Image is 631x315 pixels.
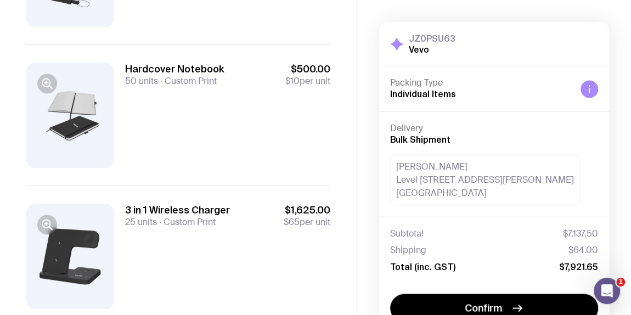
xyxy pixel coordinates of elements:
[559,261,598,272] span: $7,921.65
[390,89,456,99] span: Individual Items
[125,216,157,228] span: 25 units
[285,63,330,76] span: $500.00
[284,217,330,228] span: per unit
[284,204,330,217] span: $1,625.00
[409,44,455,55] h2: Vevo
[465,301,502,314] span: Confirm
[390,134,450,144] span: Bulk Shipment
[390,228,424,239] span: Subtotal
[594,278,620,304] iframe: Intercom live chat
[563,228,598,239] span: $7,137.50
[390,244,426,255] span: Shipping
[390,154,580,205] div: [PERSON_NAME] Level [STREET_ADDRESS][PERSON_NAME] [GEOGRAPHIC_DATA]
[125,63,224,76] h3: Hardcover Notebook
[157,216,216,228] span: Custom Print
[390,77,572,88] h4: Packing Type
[390,261,455,272] span: Total (inc. GST)
[285,76,330,87] span: per unit
[125,75,158,87] span: 50 units
[568,244,598,255] span: $64.00
[158,75,217,87] span: Custom Print
[616,278,625,286] span: 1
[125,204,230,217] h3: 3 in 1 Wireless Charger
[390,122,598,133] h4: Delivery
[409,33,455,44] h3: JZ0PSU63
[284,216,300,228] span: $65
[285,75,300,87] span: $10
